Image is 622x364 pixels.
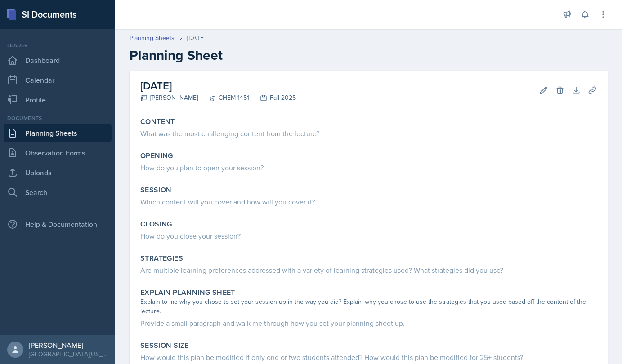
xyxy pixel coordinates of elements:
div: Are multiple learning preferences addressed with a variety of learning strategies used? What stra... [140,265,597,275]
h2: Planning Sheet [130,47,608,63]
div: What was the most challenging content from the lecture? [140,128,597,139]
label: Closing [140,220,172,229]
a: Uploads [4,164,112,182]
a: Observation Forms [4,144,112,162]
div: Documents [4,114,112,122]
a: Dashboard [4,51,112,69]
div: Help & Documentation [4,215,112,233]
div: How would this plan be modified if only one or two students attended? How would this plan be modi... [140,352,597,363]
div: Explain to me why you chose to set your session up in the way you did? Explain why you chose to u... [140,297,597,316]
div: [PERSON_NAME] [29,341,108,350]
div: CHEM 1451 [198,93,249,102]
label: Strategies [140,254,183,263]
label: Explain Planning Sheet [140,288,235,297]
a: Profile [4,91,112,109]
a: Planning Sheets [130,33,175,43]
label: Session [140,186,172,195]
label: Session Size [140,341,189,350]
label: Opening [140,151,173,160]
a: Calendar [4,71,112,89]
h2: [DATE] [140,78,296,94]
div: Provide a small paragraph and walk me through how you set your planning sheet up. [140,318,597,328]
div: Which content will you cover and how will you cover it? [140,196,597,207]
a: Planning Sheets [4,124,112,142]
div: How do you close your session? [140,231,597,241]
div: Leader [4,41,112,49]
div: Fall 2025 [249,93,296,102]
div: [PERSON_NAME] [140,93,198,102]
div: [DATE] [187,33,205,43]
a: Search [4,183,112,201]
label: Content [140,117,175,126]
div: How do you plan to open your session? [140,162,597,173]
div: [GEOGRAPHIC_DATA][US_STATE] [29,350,108,359]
